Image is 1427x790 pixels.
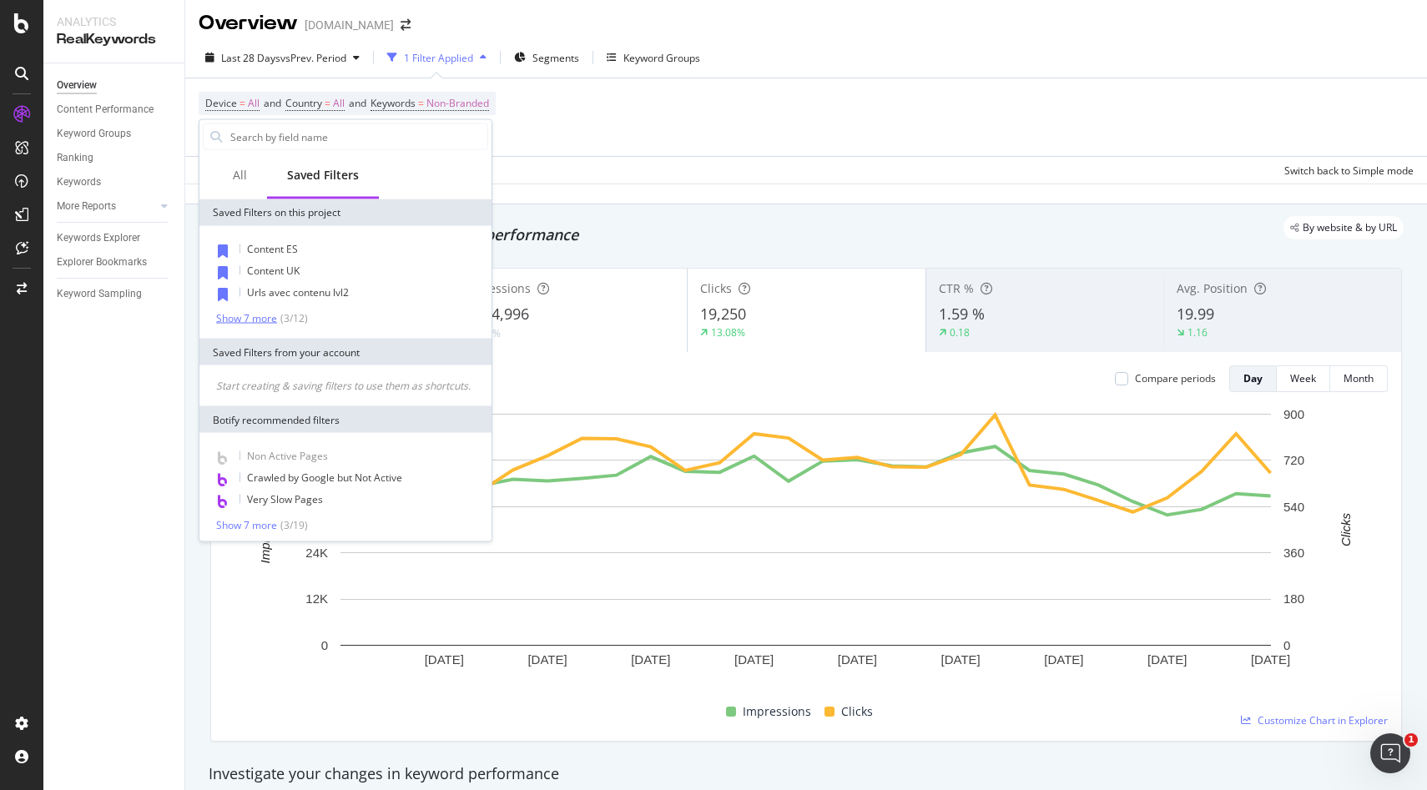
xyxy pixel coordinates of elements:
[711,325,745,340] div: 13.08%
[43,43,189,57] div: Domaine: [DOMAIN_NAME]
[381,44,493,71] button: 1 Filter Applied
[27,43,40,57] img: website_grey.svg
[229,124,487,149] input: Search by field name
[734,652,774,667] text: [DATE]
[941,652,981,667] text: [DATE]
[1044,652,1083,667] text: [DATE]
[305,591,328,606] text: 12K
[57,13,171,30] div: Analytics
[247,470,402,485] span: Crawled by Google but Not Active
[743,702,811,722] span: Impressions
[57,229,140,247] div: Keywords Explorer
[247,264,300,278] span: Content UK
[371,96,416,110] span: Keywords
[841,702,873,722] span: Clicks
[1284,164,1414,178] div: Switch back to Simple mode
[1370,733,1410,773] iframe: Intercom live chat
[325,96,330,110] span: =
[199,44,366,71] button: Last 28 DaysvsPrev. Period
[240,96,245,110] span: =
[221,51,280,65] span: Last 28 Days
[57,77,173,94] a: Overview
[418,96,424,110] span: =
[600,44,707,71] button: Keyword Groups
[1177,280,1248,296] span: Avg. Position
[247,492,323,506] span: Very Slow Pages
[57,254,173,271] a: Explorer Bookmarks
[27,27,40,40] img: logo_orange.svg
[321,638,328,652] text: 0
[1278,157,1414,184] button: Switch back to Simple mode
[1135,371,1216,385] div: Compare periods
[57,198,156,215] a: More Reports
[623,51,700,65] div: Keyword Groups
[1330,365,1388,392] button: Month
[333,92,345,115] span: All
[224,405,1388,695] div: A chart.
[1277,365,1330,392] button: Week
[1283,546,1304,560] text: 360
[247,449,328,463] span: Non Active Pages
[1241,713,1388,727] a: Customize Chart in Explorer
[209,763,1404,785] div: Investigate your changes in keyword performance
[462,280,531,296] span: Impressions
[57,30,171,49] div: RealKeywords
[305,17,394,33] div: [DOMAIN_NAME]
[1243,371,1263,385] div: Day
[426,92,489,115] span: Non-Branded
[205,96,237,110] span: Device
[532,51,579,65] span: Segments
[1303,223,1397,233] span: By website & by URL
[838,652,877,667] text: [DATE]
[939,304,985,324] span: 1.59 %
[349,96,366,110] span: and
[258,496,272,563] text: Impressions
[199,406,492,433] div: Botify recommended filters
[1283,500,1304,514] text: 540
[57,101,154,118] div: Content Performance
[950,325,970,340] div: 0.18
[57,125,131,143] div: Keyword Groups
[88,98,129,109] div: Domaine
[210,98,252,109] div: Mots-clés
[1187,325,1208,340] div: 1.16
[939,280,974,296] span: CTR %
[404,51,473,65] div: 1 Filter Applied
[57,125,173,143] a: Keyword Groups
[57,198,116,215] div: More Reports
[1290,371,1316,385] div: Week
[57,77,97,94] div: Overview
[1177,304,1214,324] span: 19.99
[57,149,173,167] a: Ranking
[1283,453,1304,467] text: 720
[277,311,308,325] div: ( 3 / 12 )
[700,280,732,296] span: Clicks
[285,96,322,110] span: Country
[203,379,488,393] div: Start creating & saving filters to use them as shortcuts.
[199,199,492,226] div: Saved Filters on this project
[47,27,82,40] div: v 4.0.25
[264,96,281,110] span: and
[1283,216,1404,239] div: legacy label
[1251,652,1290,667] text: [DATE]
[57,254,147,271] div: Explorer Bookmarks
[216,312,277,324] div: Show 7 more
[216,519,277,531] div: Show 7 more
[1147,652,1187,667] text: [DATE]
[287,167,359,184] div: Saved Filters
[631,652,670,667] text: [DATE]
[1344,371,1374,385] div: Month
[57,229,173,247] a: Keywords Explorer
[425,652,464,667] text: [DATE]
[233,167,247,184] div: All
[247,285,349,299] span: Urls avec contenu lvl2
[57,149,93,167] div: Ranking
[462,304,529,324] span: 1,204,996
[199,339,492,365] div: Saved Filters from your account
[247,242,298,256] span: Content ES
[1339,512,1353,546] text: Clicks
[700,304,746,324] span: 19,250
[1258,713,1388,727] span: Customize Chart in Explorer
[248,92,260,115] span: All
[507,44,586,71] button: Segments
